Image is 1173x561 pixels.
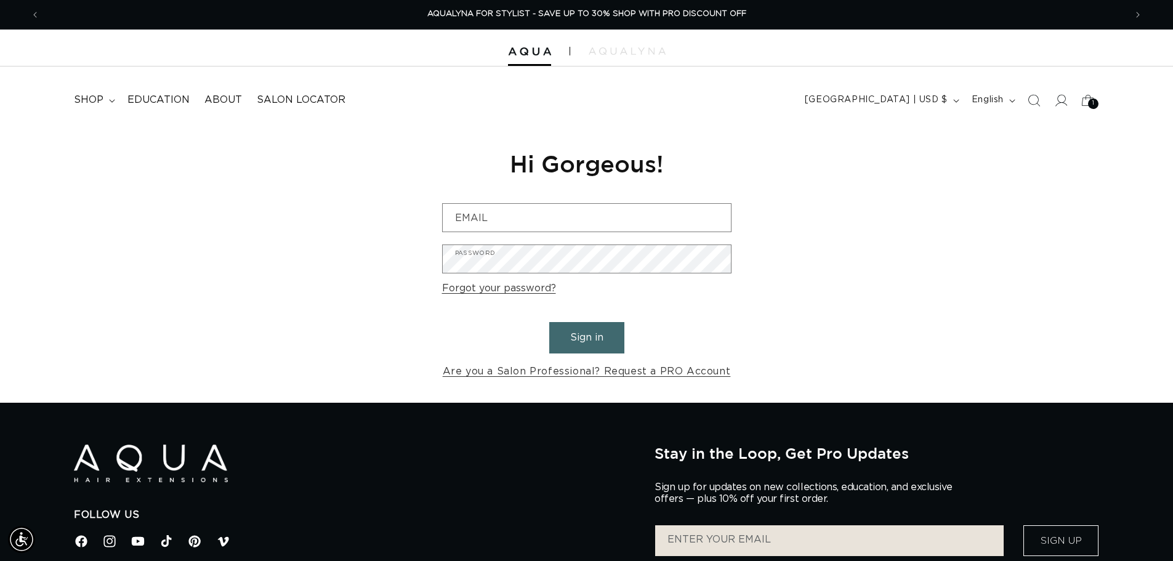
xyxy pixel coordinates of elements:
[442,280,556,297] a: Forgot your password?
[8,526,35,553] div: Accessibility Menu
[74,509,636,522] h2: Follow Us
[655,482,962,505] p: Sign up for updates on new collections, education, and exclusive offers — plus 10% off your first...
[127,94,190,107] span: Education
[964,89,1020,112] button: English
[797,89,964,112] button: [GEOGRAPHIC_DATA] | USD $
[22,3,49,26] button: Previous announcement
[972,94,1004,107] span: English
[443,363,731,381] a: Are you a Salon Professional? Request a PRO Account
[805,94,948,107] span: [GEOGRAPHIC_DATA] | USD $
[655,445,1099,462] h2: Stay in the Loop, Get Pro Updates
[442,148,732,179] h1: Hi Gorgeous!
[67,86,120,114] summary: shop
[74,94,103,107] span: shop
[549,322,624,353] button: Sign in
[249,86,353,114] a: Salon Locator
[1020,87,1047,114] summary: Search
[74,445,228,482] img: Aqua Hair Extensions
[1092,99,1095,109] span: 1
[508,47,551,56] img: Aqua Hair Extensions
[1124,3,1151,26] button: Next announcement
[1009,428,1173,561] iframe: Chat Widget
[204,94,242,107] span: About
[427,10,746,18] span: AQUALYNA FOR STYLIST - SAVE UP TO 30% SHOP WITH PRO DISCOUNT OFF
[197,86,249,114] a: About
[443,204,731,232] input: Email
[655,525,1004,556] input: ENTER YOUR EMAIL
[589,47,666,55] img: aqualyna.com
[257,94,345,107] span: Salon Locator
[120,86,197,114] a: Education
